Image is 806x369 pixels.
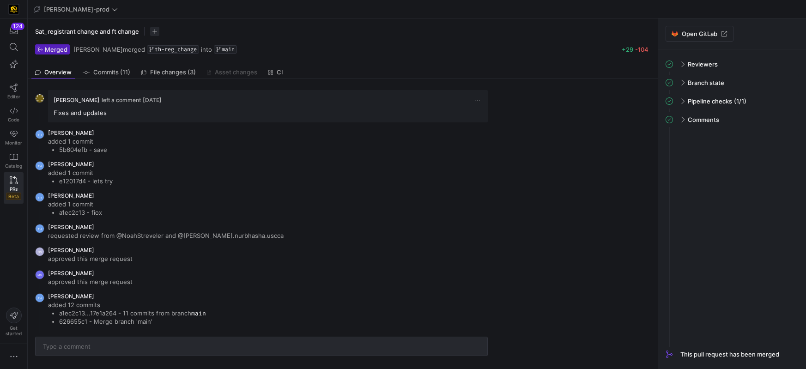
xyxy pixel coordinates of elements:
span: File changes (3) [150,69,196,75]
mat-expansion-panel-header: This pull request has been merged [666,347,799,362]
button: [PERSON_NAME]-prod [31,3,120,15]
span: [PERSON_NAME] [48,161,94,168]
p: added 1 commit [48,137,107,145]
div: TH [35,224,44,233]
code: main [191,309,206,317]
div: TH [35,161,44,170]
a: th-reg_change [147,45,199,54]
li: 626655c1 - Merge branch 'main' [59,317,206,326]
li: a1ec2c13 - fiox [59,208,102,217]
span: Monitor [5,140,22,145]
span: Pipeline checks [688,97,732,105]
p: added 1 commit [48,200,102,208]
span: Reviewers [688,60,718,68]
div: TH [35,293,44,302]
mat-expansion-panel-header: Reviewers [666,57,799,72]
a: main [214,45,237,54]
mat-expansion-panel-header: Comments [666,112,799,127]
span: Comments [688,116,719,123]
span: Catalog [5,163,22,169]
span: Beta [6,193,21,200]
span: Editor [7,94,20,99]
span: This pull request has been merged [680,351,779,358]
div: 124 [11,23,24,30]
span: +29 [622,46,633,53]
li: 5b604efb - save [59,145,107,154]
span: CI [277,69,283,75]
span: th-reg_change [155,46,197,53]
span: Branch state [688,79,724,86]
span: Open GitLab [682,30,717,37]
span: [PERSON_NAME] [48,293,94,300]
span: main [222,46,235,53]
p: approved this merge request [48,254,133,263]
a: Open GitLab [666,26,733,42]
img: https://secure.gravatar.com/avatar/332e4ab4f8f73db06c2cf0bfcf19914be04f614aded7b53ca0c4fd3e75c0e2... [35,94,44,103]
span: Sat_registrant change and ft change [35,28,139,35]
p: requested review from @NoahStreveler and @[PERSON_NAME].nurbhasha.uscca [48,231,284,240]
span: Code [8,117,19,122]
span: Merged [45,46,67,53]
span: Get started [6,325,22,336]
mat-expansion-panel-header: Pipeline checks(1/1) [666,94,799,109]
a: https://storage.googleapis.com/y42-prod-data-exchange/images/uAsz27BndGEK0hZWDFeOjoxA7jCwgK9jE472... [4,1,24,17]
span: [PERSON_NAME] [48,270,94,277]
p: Fixes and updates [54,109,482,117]
a: Editor [4,80,24,103]
input: Type a comment [43,343,480,350]
span: PRs [10,186,18,192]
div: MN [35,270,44,279]
span: left a comment [102,97,141,103]
a: Catalog [4,149,24,172]
p: added 1 commit [48,169,113,177]
span: [PERSON_NAME]-prod [44,6,109,13]
a: Code [4,103,24,126]
p: added 12 commits [48,301,206,309]
button: Getstarted [4,304,24,340]
span: into [201,46,212,53]
li: a1ec2c13...17e1a264 - 11 commits from branch [59,309,206,317]
li: e12017d4 - lets try [59,177,113,185]
span: [PERSON_NAME] [48,247,94,254]
mat-expansion-panel-header: Branch state [666,75,799,90]
button: 124 [4,22,24,39]
span: (1/1) [734,97,746,105]
img: https://storage.googleapis.com/y42-prod-data-exchange/images/uAsz27BndGEK0hZWDFeOjoxA7jCwgK9jE472... [9,5,18,14]
p: approved this merge request [48,278,133,286]
div: TH [35,193,44,202]
span: Commits (11) [93,69,130,75]
span: [PERSON_NAME] [48,224,94,230]
a: Monitor [4,126,24,149]
span: merged [73,46,145,53]
span: -104 [635,46,648,53]
span: [PERSON_NAME] [48,129,94,136]
span: [PERSON_NAME] [54,97,100,103]
div: NS [35,247,44,256]
a: PRsBeta [4,172,24,204]
span: [DATE] [143,97,162,103]
div: TH [35,130,44,139]
span: [PERSON_NAME] [48,192,94,199]
span: Overview [44,69,72,75]
span: [PERSON_NAME] [73,46,123,53]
